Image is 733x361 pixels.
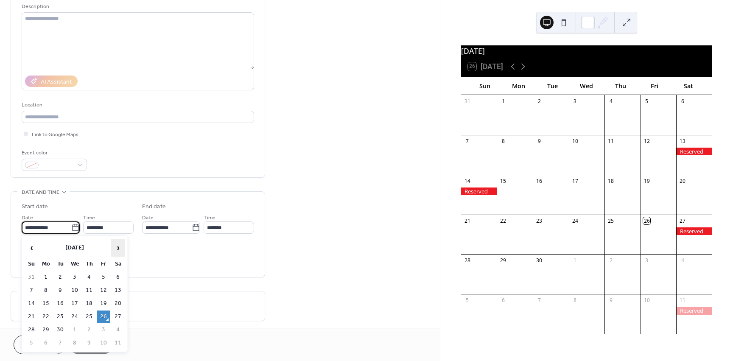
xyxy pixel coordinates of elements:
div: 4 [679,257,686,264]
th: Th [82,258,96,270]
td: 11 [82,284,96,297]
div: 25 [607,217,615,224]
div: 11 [679,297,686,304]
td: 20 [111,297,125,310]
td: 1 [68,324,81,336]
td: 1 [39,271,53,283]
td: 17 [68,297,81,310]
div: 27 [679,217,686,224]
div: 3 [571,98,579,105]
div: Reserved [676,307,712,314]
div: Event color [22,148,85,157]
td: 18 [82,297,96,310]
div: 22 [500,217,507,224]
td: 9 [53,284,67,297]
td: 8 [39,284,53,297]
div: Start date [22,202,48,211]
div: 29 [500,257,507,264]
td: 29 [39,324,53,336]
div: 23 [536,217,543,224]
td: 8 [68,337,81,349]
div: 6 [500,297,507,304]
div: Tue [536,77,570,95]
td: 6 [39,337,53,349]
div: Mon [502,77,536,95]
th: Tu [53,258,67,270]
div: Reserved [461,187,497,195]
div: 30 [536,257,543,264]
td: 10 [68,284,81,297]
th: Fr [97,258,110,270]
div: 2 [607,257,615,264]
div: 5 [464,297,471,304]
td: 31 [25,271,38,283]
div: 6 [679,98,686,105]
td: 15 [39,297,53,310]
span: ‹ [25,239,38,256]
th: [DATE] [39,239,110,257]
div: Sat [671,77,705,95]
td: 5 [25,337,38,349]
td: 19 [97,297,110,310]
div: 13 [679,137,686,145]
td: 28 [25,324,38,336]
span: Date [22,213,33,222]
td: 4 [82,271,96,283]
div: 28 [464,257,471,264]
div: 12 [643,137,650,145]
td: 3 [68,271,81,283]
td: 11 [111,337,125,349]
div: [DATE] [461,45,712,56]
div: 20 [679,177,686,185]
div: Wed [570,77,604,95]
th: Su [25,258,38,270]
div: 11 [607,137,615,145]
td: 10 [97,337,110,349]
div: 19 [643,177,650,185]
div: Fri [638,77,671,95]
td: 13 [111,284,125,297]
div: 1 [571,257,579,264]
div: 4 [607,98,615,105]
div: Location [22,101,252,109]
span: › [112,239,124,256]
td: 4 [111,324,125,336]
div: 26 [643,217,650,224]
span: Time [83,213,95,222]
div: 24 [571,217,579,224]
td: 2 [82,324,96,336]
div: 10 [643,297,650,304]
div: 1 [500,98,507,105]
td: 21 [25,311,38,323]
span: Time [204,213,215,222]
div: 9 [536,137,543,145]
th: We [68,258,81,270]
div: Reserved [676,148,712,155]
td: 27 [111,311,125,323]
button: Cancel [14,335,66,354]
span: Date and time [22,188,59,197]
div: 15 [500,177,507,185]
td: 25 [82,311,96,323]
td: 7 [53,337,67,349]
td: 5 [97,271,110,283]
div: 31 [464,98,471,105]
td: 14 [25,297,38,310]
div: 21 [464,217,471,224]
td: 7 [25,284,38,297]
td: 23 [53,311,67,323]
div: 9 [607,297,615,304]
div: 17 [571,177,579,185]
td: 3 [97,324,110,336]
span: Link to Google Maps [32,130,78,139]
div: Sun [468,77,502,95]
div: Reserved [676,227,712,235]
td: 2 [53,271,67,283]
td: 12 [97,284,110,297]
td: 24 [68,311,81,323]
td: 6 [111,271,125,283]
div: Description [22,2,252,11]
div: End date [142,202,166,211]
td: 9 [82,337,96,349]
div: 18 [607,177,615,185]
